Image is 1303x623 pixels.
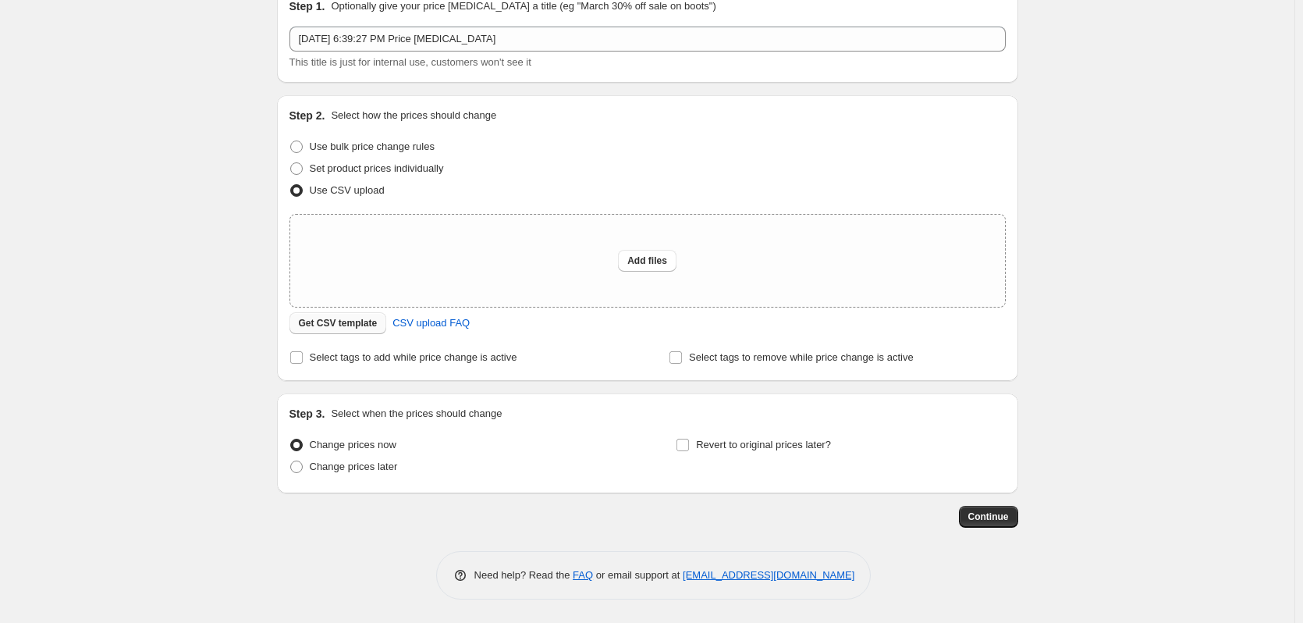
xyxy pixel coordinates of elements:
button: Add files [618,250,676,272]
button: Continue [959,506,1018,528]
span: Change prices now [310,439,396,450]
a: CSV upload FAQ [383,311,479,336]
span: Add files [627,255,667,267]
span: Get CSV template [299,317,378,329]
span: Set product prices individually [310,162,444,174]
input: 30% off holiday sale [289,27,1006,52]
h2: Step 2. [289,108,325,123]
a: FAQ [573,569,593,581]
span: Select tags to add while price change is active [310,351,517,363]
p: Select when the prices should change [331,406,502,422]
span: Continue [968,511,1009,523]
a: [EMAIL_ADDRESS][DOMAIN_NAME] [683,569,854,581]
span: Use bulk price change rules [310,141,435,152]
span: Change prices later [310,461,398,472]
span: Revert to original prices later? [696,439,831,450]
button: Get CSV template [289,312,387,334]
span: or email support at [593,569,683,581]
h2: Step 3. [289,406,325,422]
span: Select tags to remove while price change is active [689,351,914,363]
span: Need help? Read the [474,569,573,581]
p: Select how the prices should change [331,108,496,123]
span: CSV upload FAQ [392,315,470,331]
span: This title is just for internal use, customers won't see it [289,56,531,68]
span: Use CSV upload [310,184,385,196]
